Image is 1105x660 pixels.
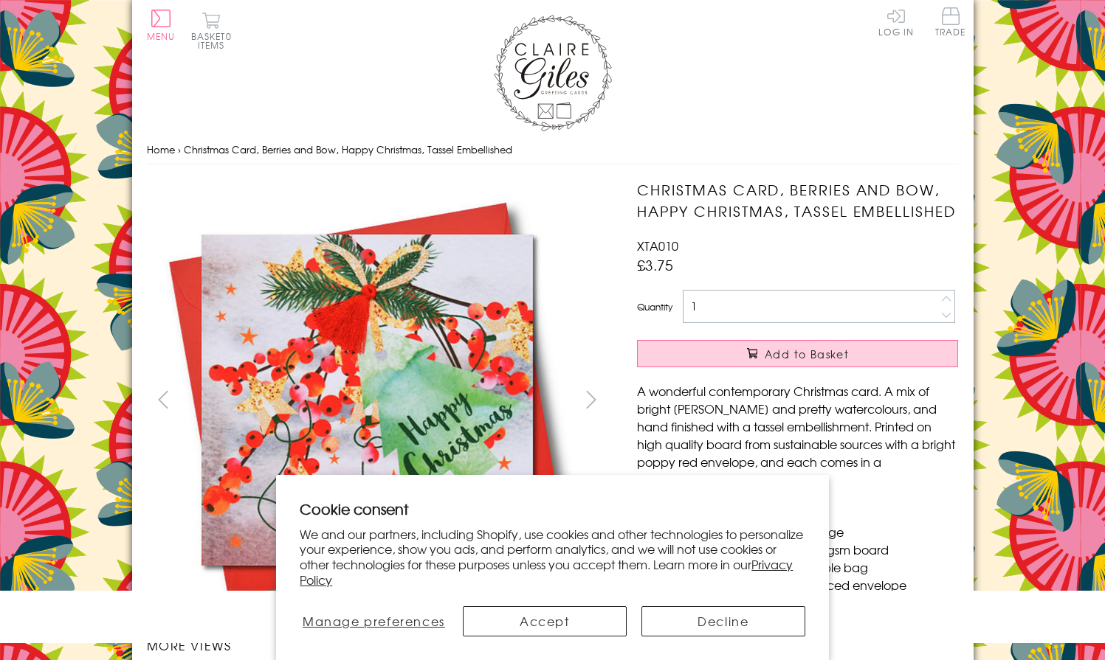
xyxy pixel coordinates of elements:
[147,383,180,416] button: prev
[147,10,176,41] button: Menu
[935,7,966,36] span: Trade
[300,527,805,588] p: We and our partners, including Shopify, use cookies and other technologies to personalize your ex...
[637,340,958,367] button: Add to Basket
[935,7,966,39] a: Trade
[765,347,849,361] span: Add to Basket
[637,382,958,488] p: A wonderful contemporary Christmas card. A mix of bright [PERSON_NAME] and pretty watercolours, a...
[641,606,805,636] button: Decline
[637,254,673,275] span: £3.75
[637,300,672,313] label: Quantity
[178,142,181,156] span: ›
[300,499,805,519] h2: Cookie consent
[574,383,607,416] button: next
[184,142,512,156] span: Christmas Card, Berries and Bow, Happy Christmas, Tassel Embellished
[147,29,176,43] span: Menu
[146,179,589,621] img: Christmas Card, Berries and Bow, Happy Christmas, Tassel Embellished
[191,12,232,49] button: Basket0 items
[147,135,959,165] nav: breadcrumbs
[303,612,445,630] span: Manage preferences
[607,179,1050,622] img: Christmas Card, Berries and Bow, Happy Christmas, Tassel Embellished
[147,636,608,654] h3: More views
[878,7,914,36] a: Log In
[300,606,447,636] button: Manage preferences
[147,142,175,156] a: Home
[463,606,627,636] button: Accept
[637,179,958,222] h1: Christmas Card, Berries and Bow, Happy Christmas, Tassel Embellished
[300,555,793,588] a: Privacy Policy
[494,15,612,131] img: Claire Giles Greetings Cards
[637,237,678,254] span: XTA010
[198,29,232,52] span: 0 items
